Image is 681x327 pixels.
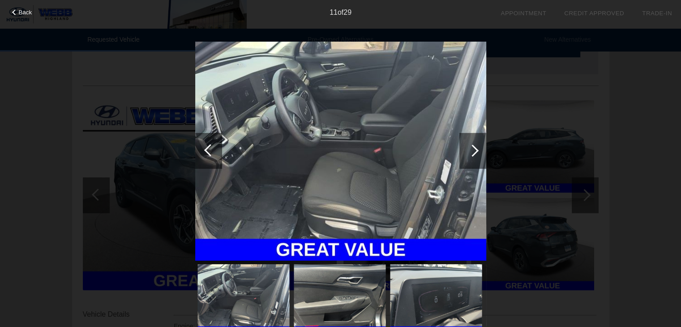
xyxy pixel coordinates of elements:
span: 11 [330,9,338,16]
a: Credit Approved [564,10,624,17]
a: Trade-In [642,10,672,17]
span: Back [19,9,32,16]
span: 29 [343,9,351,16]
a: Appointment [501,10,546,17]
img: df5e311d-bb41-4279-9b21-d3d3d6268588.jpg [195,41,486,261]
